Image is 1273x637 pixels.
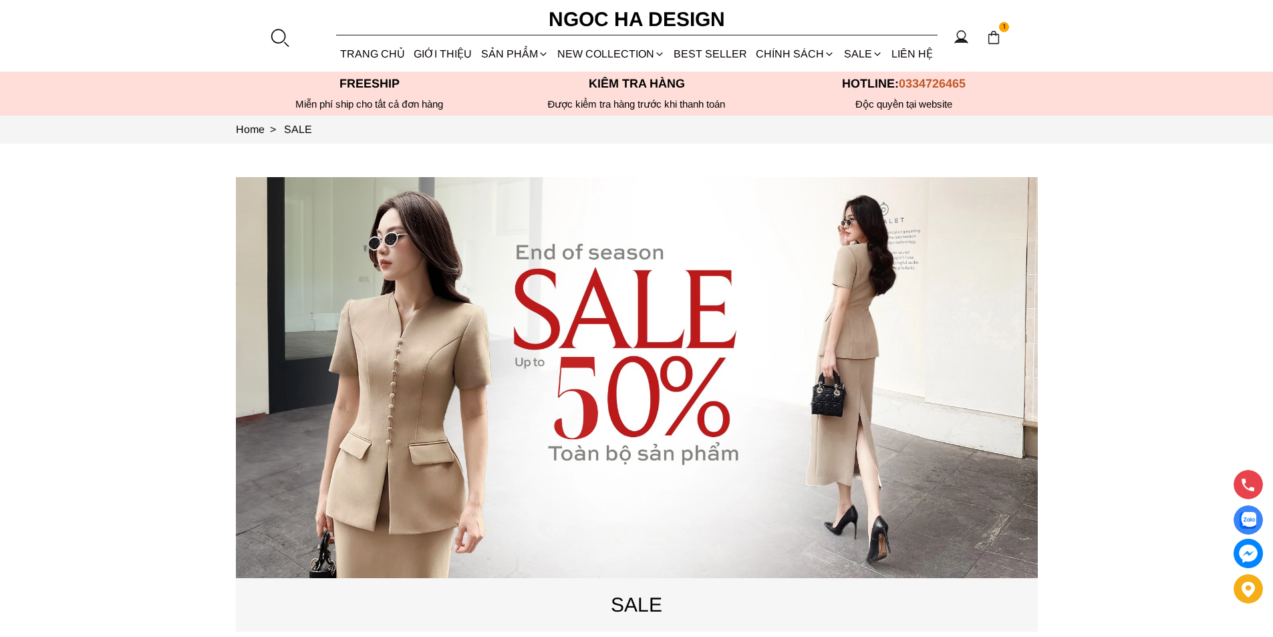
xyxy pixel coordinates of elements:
p: Được kiểm tra hàng trước khi thanh toán [503,98,770,110]
h6: Độc quyền tại website [770,98,1038,110]
a: Link to SALE [284,124,312,135]
span: 1 [999,22,1010,33]
a: Ngoc Ha Design [537,3,737,35]
a: SALE [839,36,887,72]
font: Kiểm tra hàng [589,77,685,90]
a: BEST SELLER [670,36,752,72]
a: messenger [1234,539,1263,568]
a: Display image [1234,505,1263,535]
a: Link to Home [236,124,284,135]
div: Miễn phí ship cho tất cả đơn hàng [236,98,503,110]
img: img-CART-ICON-ksit0nf1 [986,30,1001,45]
a: GIỚI THIỆU [410,36,476,72]
div: SẢN PHẨM [476,36,553,72]
img: Display image [1240,512,1256,529]
span: 0334726465 [899,77,966,90]
a: TRANG CHỦ [336,36,410,72]
a: LIÊN HỆ [887,36,937,72]
a: NEW COLLECTION [553,36,669,72]
span: > [265,124,281,135]
p: SALE [236,589,1038,620]
p: Hotline: [770,77,1038,91]
p: Freeship [236,77,503,91]
div: Chính sách [752,36,839,72]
